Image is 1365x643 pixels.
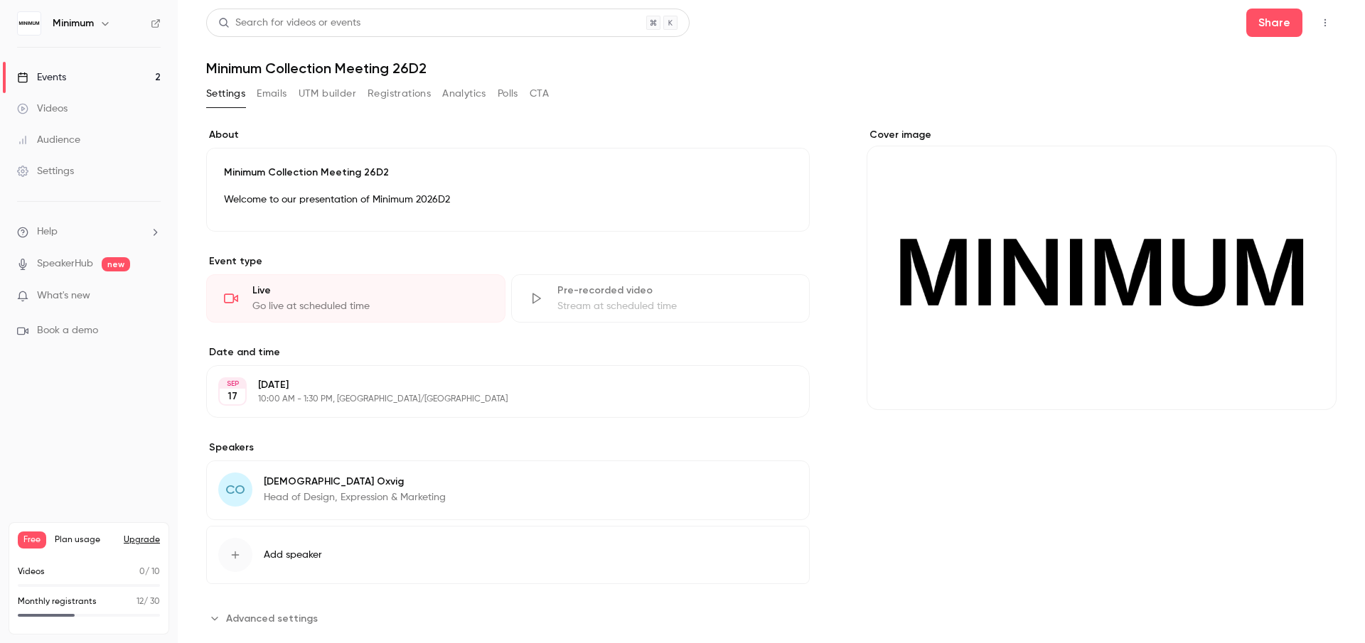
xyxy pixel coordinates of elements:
[206,128,810,142] label: About
[224,191,792,208] p: Welcome to our presentation of Minimum 2026D2
[252,283,488,298] div: Live
[18,531,46,549] span: Free
[530,82,549,105] button: CTA
[258,378,734,392] p: [DATE]
[136,598,144,606] span: 12
[206,526,810,584] button: Add speaker
[37,225,58,239] span: Help
[224,166,792,180] p: Minimum Collection Meeting 26D2
[368,82,431,105] button: Registrations
[206,460,810,520] div: CO[DEMOGRAPHIC_DATA] OxvigHead of Design, Expression & Marketing
[206,345,810,360] label: Date and time
[867,128,1337,410] section: Cover image
[225,480,245,499] span: CO
[17,133,80,147] div: Audience
[17,164,74,178] div: Settings
[139,566,160,578] p: / 10
[867,128,1337,142] label: Cover image
[53,16,94,31] h6: Minimum
[206,607,326,630] button: Advanced settings
[206,441,810,455] label: Speakers
[252,299,488,313] div: Go live at scheduled time
[206,254,810,269] p: Event type
[17,70,66,85] div: Events
[264,490,446,504] p: Head of Design, Expression & Marketing
[220,379,245,389] div: SEP
[17,102,68,116] div: Videos
[557,299,793,313] div: Stream at scheduled time
[442,82,486,105] button: Analytics
[206,274,505,323] div: LiveGo live at scheduled time
[226,611,318,626] span: Advanced settings
[139,568,145,576] span: 0
[1246,9,1302,37] button: Share
[218,16,360,31] div: Search for videos or events
[18,566,45,578] p: Videos
[206,82,245,105] button: Settings
[206,607,810,630] section: Advanced settings
[37,323,98,338] span: Book a demo
[144,290,161,303] iframe: Noticeable Trigger
[557,283,793,298] div: Pre-recorded video
[17,225,161,239] li: help-dropdown-opener
[227,389,237,404] p: 17
[37,256,93,271] a: SpeakerHub
[498,82,518,105] button: Polls
[124,534,160,546] button: Upgrade
[264,475,446,489] p: [DEMOGRAPHIC_DATA] Oxvig
[55,534,115,546] span: Plan usage
[257,82,287,105] button: Emails
[18,12,41,35] img: Minimum
[299,82,356,105] button: UTM builder
[102,257,130,271] span: new
[258,394,734,405] p: 10:00 AM - 1:30 PM, [GEOGRAPHIC_DATA]/[GEOGRAPHIC_DATA]
[37,288,90,303] span: What's new
[206,60,1337,77] h1: Minimum Collection Meeting 26D2
[18,595,97,608] p: Monthly registrants
[264,548,322,562] span: Add speaker
[136,595,160,608] p: / 30
[511,274,810,323] div: Pre-recorded videoStream at scheduled time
